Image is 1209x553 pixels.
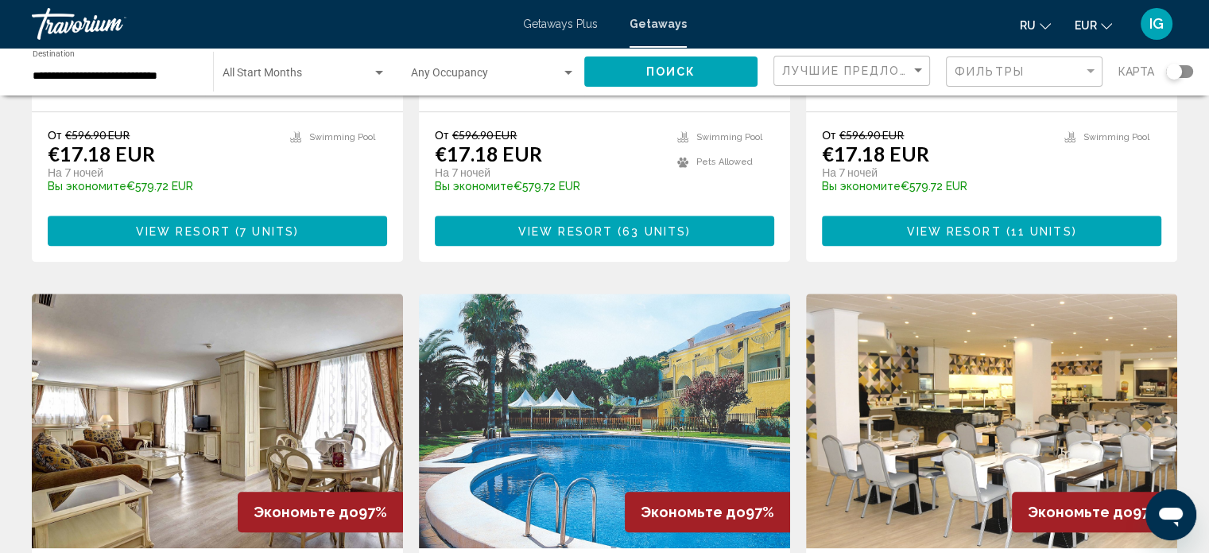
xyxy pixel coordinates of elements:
span: От [435,128,448,142]
p: На 7 ночей [822,166,1048,180]
button: View Resort(11 units) [822,216,1161,245]
span: €596.90 EUR [65,128,130,142]
span: Swimming Pool [309,132,375,142]
p: На 7 ночей [435,166,661,180]
span: View Resort [518,225,613,238]
mat-select: Sort by [782,64,925,78]
span: €596.90 EUR [452,128,517,142]
span: Экономьте до [641,504,746,520]
p: €17.18 EUR [435,142,542,166]
span: 63 units [622,225,686,238]
span: View Resort [136,225,231,238]
span: Экономьте до [254,504,358,520]
p: €579.72 EUR [48,180,274,193]
button: User Menu [1136,7,1177,41]
span: От [822,128,835,142]
span: Лучшие предложения [782,64,950,77]
span: €596.90 EUR [839,128,904,142]
span: IG [1149,16,1164,32]
p: €17.18 EUR [822,142,929,166]
span: Swimming Pool [696,132,762,142]
p: €17.18 EUR [48,142,155,166]
span: Экономьте до [1028,504,1133,520]
span: EUR [1075,19,1097,32]
p: €579.72 EUR [435,180,661,193]
span: От [48,128,61,142]
p: €579.72 EUR [822,180,1048,193]
span: ( ) [1001,225,1076,238]
span: ( ) [231,225,299,238]
button: View Resort(63 units) [435,216,774,245]
img: 2970O01X.jpg [806,294,1177,548]
span: 11 units [1011,225,1072,238]
button: View Resort(7 units) [48,216,387,245]
span: Вы экономите [48,180,126,193]
button: Поиск [584,56,758,86]
button: Filter [946,56,1102,88]
p: На 7 ночей [48,166,274,180]
span: Вы экономите [435,180,513,193]
iframe: Schaltfläche zum Öffnen des Messaging-Fensters [1145,489,1196,540]
span: карта [1118,60,1154,83]
span: Вы экономите [822,180,901,193]
div: 97% [625,492,790,532]
span: Swimming Pool [1083,132,1149,142]
img: 5326I01X.jpg [32,294,403,548]
a: Getaways [630,18,687,30]
button: Change language [1020,14,1051,37]
span: View Resort [906,225,1001,238]
span: 7 units [240,225,294,238]
span: Pets Allowed [696,157,753,167]
span: Поиск [646,66,696,79]
a: Travorium [32,8,507,40]
span: Фильтры [955,65,1025,78]
button: Change currency [1075,14,1112,37]
div: 97% [238,492,403,532]
img: 3053E01X.jpg [419,294,790,548]
div: 97% [1012,492,1177,532]
span: ru [1020,19,1036,32]
a: Getaways Plus [523,18,598,30]
span: ( ) [613,225,691,238]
